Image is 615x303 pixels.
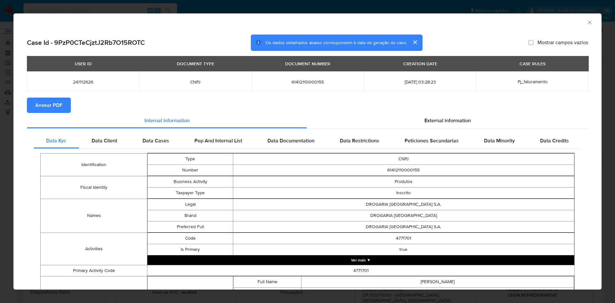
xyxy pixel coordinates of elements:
[143,137,169,144] span: Data Cases
[233,176,574,187] td: Produtos
[586,19,592,25] button: Fechar a janela
[233,233,574,244] td: 4771701
[518,78,547,85] span: Pj_faturamento
[147,265,575,276] td: 4771701
[148,221,233,232] td: Preferred Full
[27,98,71,113] button: Anexar PDF
[92,137,117,144] span: Data Client
[71,58,95,69] div: USER ID
[301,287,574,299] td: LEGALREPRESENTATIVE
[41,233,147,265] td: Activities
[340,137,379,144] span: Data Restrictions
[148,199,233,210] td: Legal
[34,133,581,148] div: Detailed internal info
[35,98,62,112] span: Anexar PDF
[233,276,301,287] td: Full Name
[281,58,334,69] div: DOCUMENT NUMBER
[233,187,574,198] td: Inscrito
[148,233,233,244] td: Code
[233,210,574,221] td: DROGARIA [GEOGRAPHIC_DATA]
[405,137,459,144] span: Peticiones Secundarias
[540,137,569,144] span: Data Credits
[194,137,242,144] span: Pep And Internal List
[35,79,132,85] span: 241112626
[233,244,574,255] td: true
[301,276,574,287] td: [PERSON_NAME]
[233,153,574,164] td: CNPJ
[148,164,233,176] td: Number
[267,137,315,144] span: Data Documentation
[529,40,534,45] input: Mostrar campos vazios
[41,176,147,199] td: Fiscal Identity
[148,244,233,255] td: Is Primary
[407,35,422,50] button: cerrar
[266,39,407,46] span: Os dados detalhados abaixo correspondem à data de geração do caso.
[41,199,147,233] td: Names
[516,58,549,69] div: CASE RULES
[46,137,66,144] span: Data Kyc
[537,39,588,46] span: Mostrar campos vazios
[424,117,471,124] span: External information
[41,265,147,276] td: Primary Activity Code
[41,153,147,176] td: Identification
[484,137,515,144] span: Data Minority
[27,38,145,47] h2: Case Id - 9PzP0CTeCjztJ2Rb7O15ROTC
[148,153,233,164] td: Type
[399,58,441,69] div: CREATION DATE
[13,13,602,290] div: closure-recommendation-modal
[147,255,574,265] button: Expand array
[233,199,574,210] td: DROGARIA [GEOGRAPHIC_DATA] S.A.
[233,221,574,232] td: DROGARIA [GEOGRAPHIC_DATA] S.A.
[233,287,301,299] td: Role
[148,210,233,221] td: Brand
[259,79,357,85] span: 61412110000155
[173,58,218,69] div: DOCUMENT TYPE
[233,164,574,176] td: 61412110000155
[148,176,233,187] td: Business Activity
[372,79,469,85] span: [DATE] 03:28:23
[27,113,588,128] div: Detailed info
[147,79,244,85] span: CNPJ
[148,187,233,198] td: Taxpayer Type
[144,117,190,124] span: Internal information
